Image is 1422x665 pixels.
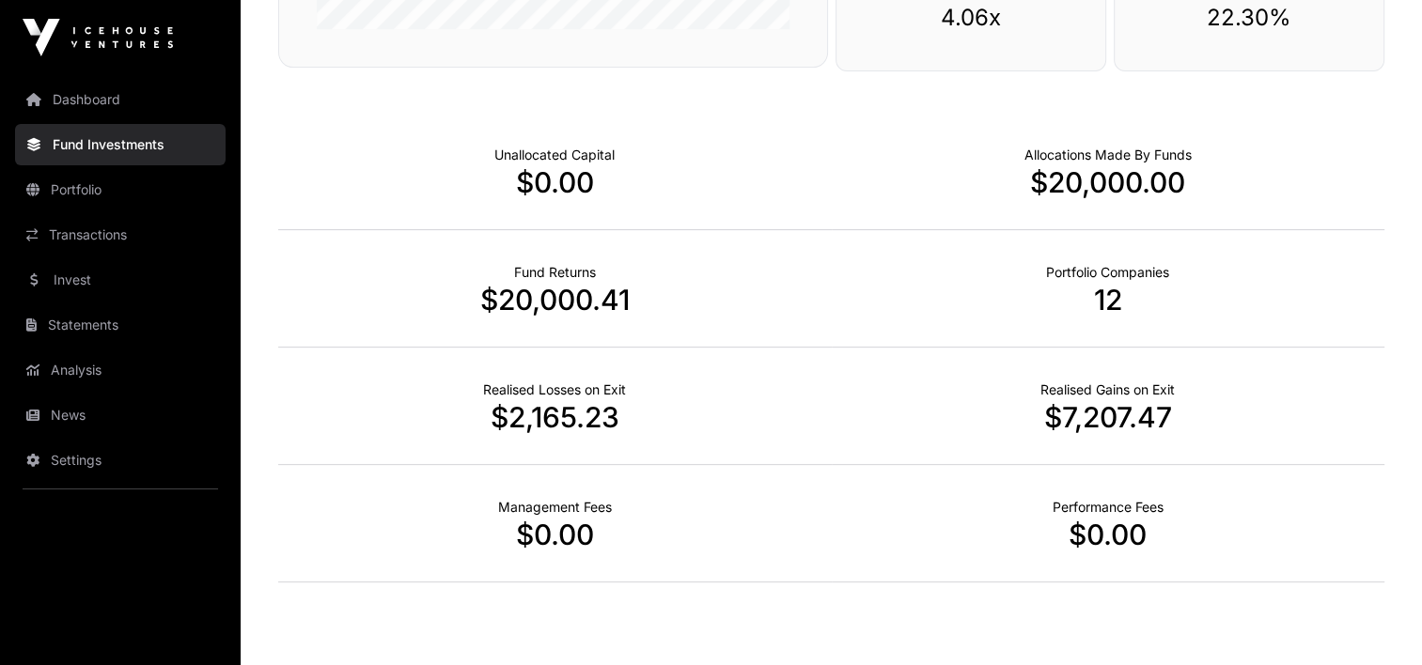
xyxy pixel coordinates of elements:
img: Icehouse Ventures Logo [23,19,173,56]
p: Net Realised on Positive Exits [1040,380,1175,399]
p: Fund Management Fees incurred to date [498,498,612,517]
p: $0.00 [832,518,1385,551]
p: Cash not yet allocated [494,146,615,164]
p: Capital Deployed Into Companies [1024,146,1192,164]
p: $0.00 [278,518,832,551]
p: $20,000.41 [278,283,832,317]
a: Portfolio [15,169,226,210]
a: Transactions [15,214,226,255]
p: $0.00 [278,165,832,199]
a: Invest [15,259,226,301]
p: $20,000.00 [832,165,1385,199]
p: 4.06x [874,3,1068,33]
a: News [15,394,226,436]
a: Dashboard [15,79,226,120]
p: 22.30% [1152,3,1346,33]
a: Fund Investments [15,124,226,165]
a: Analysis [15,349,226,391]
p: Realised Returns from Funds [514,263,596,282]
a: Statements [15,304,226,346]
p: 12 [832,283,1385,317]
p: Net Realised on Negative Exits [483,380,626,399]
p: $2,165.23 [278,400,832,434]
p: Fund Performance Fees (Carry) incurred to date [1053,498,1164,517]
p: Number of Companies Deployed Into [1046,263,1169,282]
a: Settings [15,440,226,481]
p: $7,207.47 [832,400,1385,434]
iframe: Chat Widget [1328,575,1422,665]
